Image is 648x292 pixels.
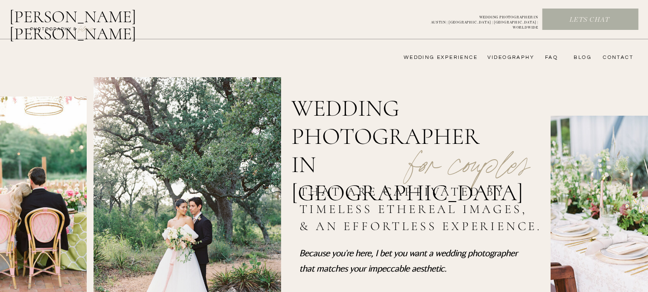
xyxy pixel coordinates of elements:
a: [PERSON_NAME] [PERSON_NAME] [9,8,181,29]
a: wedding experience [392,54,478,61]
h1: wedding photographer in [GEOGRAPHIC_DATA] [291,94,508,158]
a: bLog [571,54,592,61]
h2: that are captivated by timeless ethereal images, & an effortless experience. [299,183,546,237]
a: photography & [26,26,82,36]
p: for couples [388,122,550,177]
a: FILMs [70,23,102,33]
i: Because you're here, I bet you want a wedding photographer that matches your impeccable aesthetic. [299,248,518,273]
p: WEDDING PHOTOGRAPHER IN AUSTIN | [GEOGRAPHIC_DATA] | [GEOGRAPHIC_DATA] | WORLDWIDE [417,15,538,24]
a: FAQ [541,54,558,61]
a: CONTACT [600,54,633,61]
a: videography [485,54,534,61]
a: Lets chat [542,15,636,25]
a: WEDDING PHOTOGRAPHER INAUSTIN | [GEOGRAPHIC_DATA] | [GEOGRAPHIC_DATA] | WORLDWIDE [417,15,538,24]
